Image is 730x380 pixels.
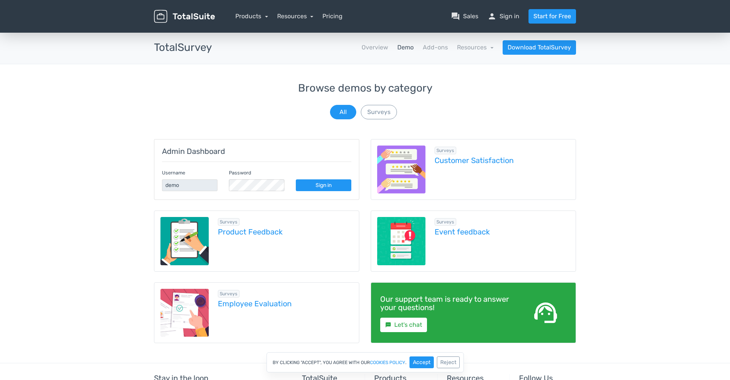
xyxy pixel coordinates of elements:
[218,228,353,236] a: Product Feedback
[503,40,576,55] a: Download TotalSurvey
[162,169,185,176] label: Username
[435,147,457,154] span: Browse all in Surveys
[409,356,434,368] button: Accept
[160,289,209,337] img: employee-evaluation.png
[154,42,212,54] h3: TotalSurvey
[277,13,314,20] a: Resources
[487,12,519,21] a: personSign in
[397,43,414,52] a: Demo
[457,44,494,51] a: Resources
[435,156,570,165] a: Customer Satisfaction
[160,217,209,265] img: product-feedback-1.png
[267,352,464,372] div: By clicking "Accept", you agree with our .
[361,105,397,119] button: Surveys
[362,43,388,52] a: Overview
[451,12,478,21] a: question_answerSales
[229,169,251,176] label: Password
[451,12,460,21] span: question_answer
[218,218,240,226] span: Browse all in Surveys
[154,10,215,23] img: TotalSuite for WordPress
[322,12,343,21] a: Pricing
[377,217,425,265] img: event-feedback.png
[380,295,513,312] h4: Our support team is ready to answer your questions!
[423,43,448,52] a: Add-ons
[218,290,240,298] span: Browse all in Surveys
[296,179,351,191] a: Sign in
[380,318,427,332] a: smsLet's chat
[437,356,460,368] button: Reject
[487,12,497,21] span: person
[435,228,570,236] a: Event feedback
[532,299,559,326] span: support_agent
[235,13,268,20] a: Products
[218,299,353,308] a: Employee Evaluation
[377,146,425,194] img: customer-satisfaction.png
[435,218,457,226] span: Browse all in Surveys
[385,322,391,328] small: sms
[330,105,356,119] button: All
[370,360,405,365] a: cookies policy
[162,147,351,155] h5: Admin Dashboard
[528,9,576,24] a: Start for Free
[154,82,576,94] h3: Browse demos by category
